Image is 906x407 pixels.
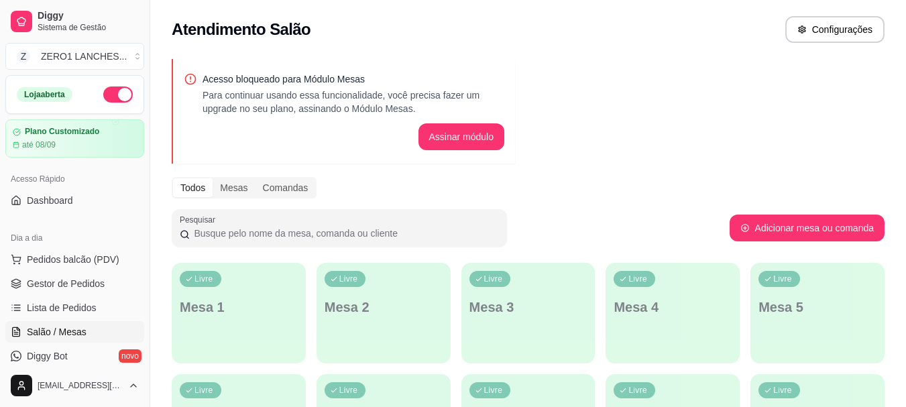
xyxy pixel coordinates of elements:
[461,263,596,363] button: LivreMesa 3
[27,194,73,207] span: Dashboard
[22,139,56,150] article: até 08/09
[5,227,144,249] div: Dia a dia
[5,369,144,402] button: [EMAIL_ADDRESS][DOMAIN_NAME]
[5,249,144,270] button: Pedidos balcão (PDV)
[27,349,68,363] span: Diggy Bot
[180,214,220,225] label: Pesquisar
[5,5,144,38] a: DiggySistema de Gestão
[5,43,144,70] button: Select a team
[27,277,105,290] span: Gestor de Pedidos
[5,297,144,318] a: Lista de Pedidos
[38,22,139,33] span: Sistema de Gestão
[606,263,740,363] button: LivreMesa 4
[180,298,298,316] p: Mesa 1
[5,168,144,190] div: Acesso Rápido
[317,263,451,363] button: LivreMesa 2
[25,127,99,137] article: Plano Customizado
[41,50,127,63] div: ZERO1 LANCHES ...
[785,16,885,43] button: Configurações
[339,385,358,396] p: Livre
[173,178,213,197] div: Todos
[750,263,885,363] button: LivreMesa 5
[730,215,885,241] button: Adicionar mesa ou comanda
[38,380,123,391] span: [EMAIL_ADDRESS][DOMAIN_NAME]
[5,345,144,367] a: Diggy Botnovo
[172,263,306,363] button: LivreMesa 1
[256,178,316,197] div: Comandas
[628,385,647,396] p: Livre
[339,274,358,284] p: Livre
[773,385,792,396] p: Livre
[17,50,30,63] span: Z
[17,87,72,102] div: Loja aberta
[103,86,133,103] button: Alterar Status
[203,89,504,115] p: Para continuar usando essa funcionalidade, você precisa fazer um upgrade no seu plano, assinando ...
[27,325,87,339] span: Salão / Mesas
[418,123,505,150] button: Assinar módulo
[172,19,310,40] h2: Atendimento Salão
[773,274,792,284] p: Livre
[27,253,119,266] span: Pedidos balcão (PDV)
[484,385,503,396] p: Livre
[194,274,213,284] p: Livre
[213,178,255,197] div: Mesas
[5,119,144,158] a: Plano Customizadoaté 08/09
[190,227,499,240] input: Pesquisar
[628,274,647,284] p: Livre
[469,298,587,316] p: Mesa 3
[325,298,443,316] p: Mesa 2
[5,273,144,294] a: Gestor de Pedidos
[5,321,144,343] a: Salão / Mesas
[5,190,144,211] a: Dashboard
[758,298,876,316] p: Mesa 5
[484,274,503,284] p: Livre
[614,298,732,316] p: Mesa 4
[27,301,97,314] span: Lista de Pedidos
[194,385,213,396] p: Livre
[38,10,139,22] span: Diggy
[203,72,504,86] p: Acesso bloqueado para Módulo Mesas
